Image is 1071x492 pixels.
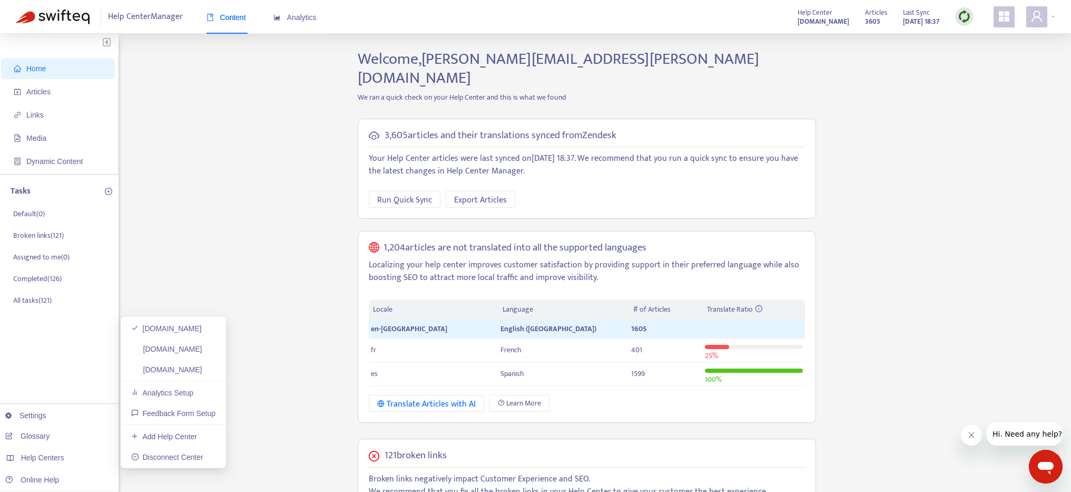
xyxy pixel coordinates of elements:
[105,188,112,195] span: plus-circle
[273,13,317,22] span: Analytics
[131,365,202,374] a: [DOMAIN_NAME]
[273,14,281,21] span: area-chart
[14,158,21,165] span: container
[629,300,703,320] th: # of Articles
[707,304,801,315] div: Translate Ratio
[384,242,646,254] h5: 1,204 articles are not translated into all the supported languages
[500,344,522,356] span: French
[454,194,507,207] span: Export Articles
[131,432,197,441] a: Add Help Center
[369,130,379,141] span: cloud-sync
[369,152,805,178] p: Your Help Center articles were last synced on [DATE] 18:37 . We recommend that you run a quick sy...
[131,409,215,418] a: Feedback Form Setup
[631,368,645,380] span: 1599
[108,7,183,27] span: Help Center Manager
[26,111,44,119] span: Links
[986,422,1063,446] iframe: Message from company
[369,259,805,284] p: Localizing your help center improves customer satisfaction by providing support in their preferre...
[903,7,930,18] span: Last Sync
[446,191,515,208] button: Export Articles
[13,273,62,284] p: Completed ( 126 )
[13,295,52,306] p: All tasks ( 121 )
[369,300,498,320] th: Locale
[369,451,379,461] span: close-circle
[358,46,759,91] span: Welcome, [PERSON_NAME][EMAIL_ADDRESS][PERSON_NAME][DOMAIN_NAME]
[14,111,21,119] span: link
[506,398,541,409] span: Learn More
[385,450,447,462] h5: 121 broken links
[13,230,64,241] p: Broken links ( 121 )
[631,323,646,335] span: 1605
[705,350,718,362] span: 25 %
[14,88,21,95] span: account-book
[131,453,203,461] a: Disconnect Center
[865,16,880,27] strong: 3605
[369,395,484,412] button: Translate Articles with AI
[131,389,193,397] a: Analytics Setup
[500,368,524,380] span: Spanish
[500,323,596,335] span: English ([GEOGRAPHIC_DATA])
[371,323,447,335] span: en-[GEOGRAPHIC_DATA]
[961,425,982,446] iframe: Close message
[1029,450,1063,484] iframe: Button to launch messaging window
[958,10,971,23] img: sync.dc5367851b00ba804db3.png
[5,476,59,484] a: Online Help
[631,344,642,356] span: 401
[131,324,202,333] a: [DOMAIN_NAME]
[11,185,31,198] p: Tasks
[26,157,83,166] span: Dynamic Content
[903,16,939,27] strong: [DATE] 18:37
[5,411,46,420] a: Settings
[385,130,616,142] h5: 3,605 articles and their translations synced from Zendesk
[798,15,849,27] a: [DOMAIN_NAME]
[798,7,832,18] span: Help Center
[16,9,90,24] img: Swifteq
[26,134,46,142] span: Media
[1030,10,1043,23] span: user
[498,300,629,320] th: Language
[5,432,50,440] a: Glossary
[377,398,476,411] div: Translate Articles with AI
[798,16,849,27] strong: [DOMAIN_NAME]
[865,7,887,18] span: Articles
[350,92,824,103] p: We ran a quick check on your Help Center and this is what we found
[14,65,21,72] span: home
[207,13,246,22] span: Content
[26,64,46,73] span: Home
[489,395,549,412] a: Learn More
[371,368,378,380] span: es
[371,344,376,356] span: fr
[13,252,70,263] p: Assigned to me ( 0 )
[21,454,64,462] span: Help Centers
[131,345,202,353] a: [DOMAIN_NAME]
[207,14,214,21] span: book
[26,88,51,96] span: Articles
[998,10,1010,23] span: appstore
[369,242,379,254] span: global
[14,134,21,142] span: file-image
[369,191,440,208] button: Run Quick Sync
[705,373,722,385] span: 100 %
[13,208,45,219] p: Default ( 0 )
[377,194,432,207] span: Run Quick Sync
